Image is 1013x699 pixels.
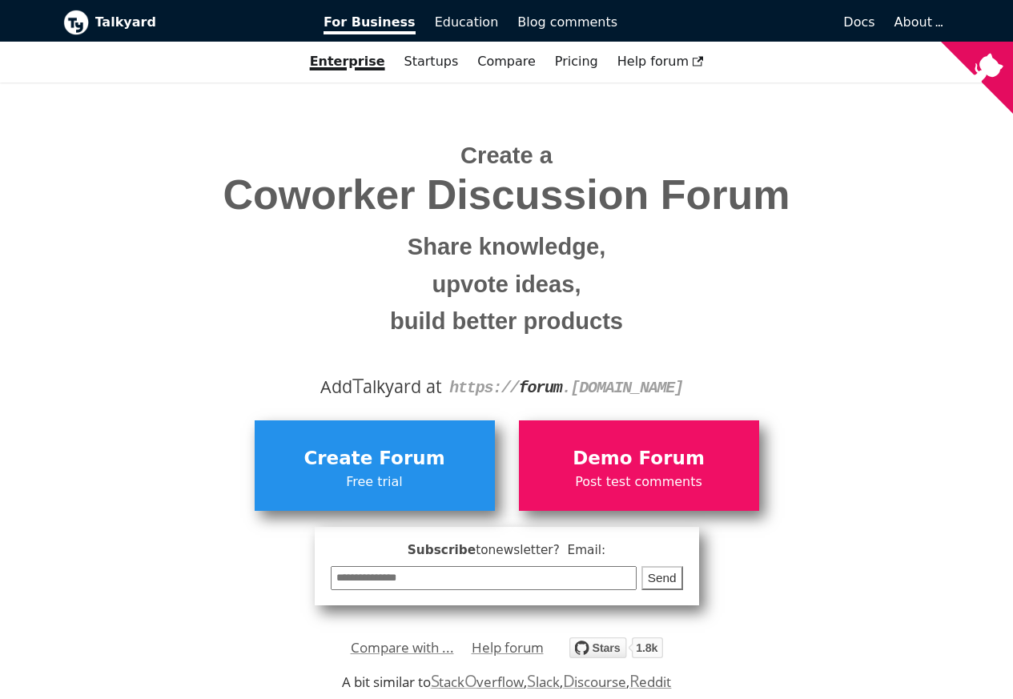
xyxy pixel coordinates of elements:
img: talkyard.svg [569,637,663,658]
small: Share knowledge, [75,228,939,266]
img: Talkyard logo [63,10,89,35]
div: Add alkyard at [75,373,939,400]
a: Star debiki/talkyard on GitHub [569,640,663,663]
span: Create Forum [263,444,487,474]
span: R [629,669,640,692]
a: Demo ForumPost test comments [519,420,759,510]
a: Slack [527,673,559,691]
a: Help forum [472,636,544,660]
span: For Business [324,14,416,34]
a: StackOverflow [431,673,525,691]
span: D [563,669,575,692]
a: About [894,14,941,30]
a: For Business [314,9,425,36]
small: build better products [75,303,939,340]
span: Education [435,14,499,30]
span: Blog comments [517,14,617,30]
span: to newsletter ? Email: [476,543,605,557]
a: Enterprise [300,48,395,75]
strong: forum [519,379,562,397]
a: Discourse [563,673,626,691]
a: Reddit [629,673,671,691]
a: Blog comments [508,9,627,36]
span: T [352,371,364,400]
a: Education [425,9,509,36]
a: Talkyard logoTalkyard [63,10,302,35]
small: upvote ideas, [75,266,939,303]
span: Post test comments [527,472,751,492]
span: O [464,669,477,692]
button: Send [641,566,683,591]
a: Startups [395,48,468,75]
span: Subscribe [331,540,683,560]
a: Docs [627,9,885,36]
code: https:// . [DOMAIN_NAME] [449,379,683,397]
span: S [431,669,440,692]
span: Coworker Discussion Forum [75,172,939,218]
a: Compare [477,54,536,69]
b: Talkyard [95,12,302,33]
a: Help forum [608,48,714,75]
a: Compare with ... [351,636,454,660]
span: Help forum [617,54,704,69]
span: S [527,669,536,692]
span: Create a [460,143,553,168]
a: Pricing [545,48,608,75]
span: Free trial [263,472,487,492]
a: Create ForumFree trial [255,420,495,510]
span: Docs [843,14,874,30]
span: Demo Forum [527,444,751,474]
